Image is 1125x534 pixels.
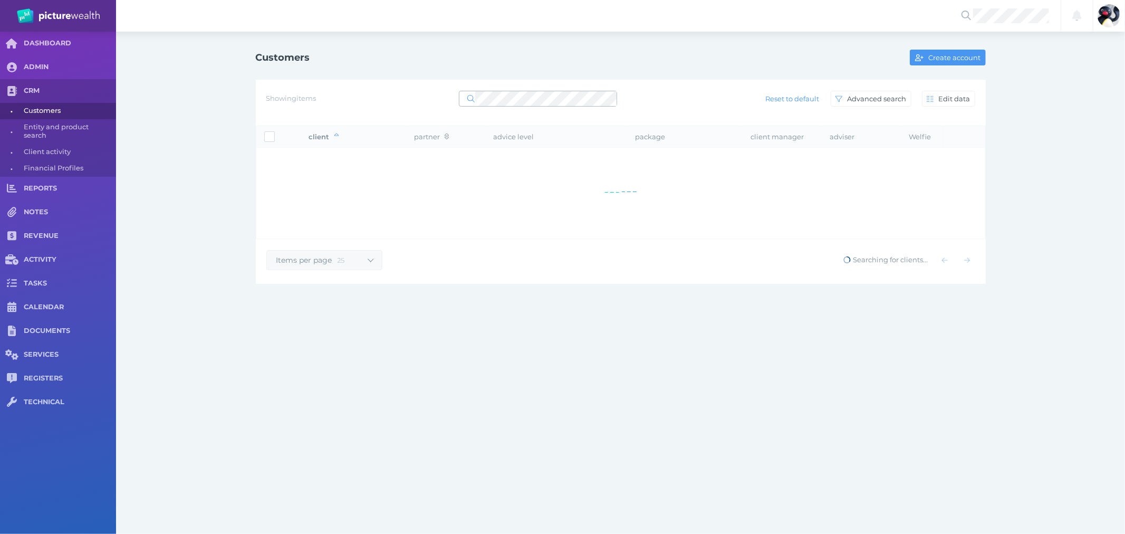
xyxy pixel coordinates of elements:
button: Edit data [922,91,975,107]
span: SERVICES [24,350,116,359]
span: DASHBOARD [24,39,116,48]
span: Entity and product search [24,119,112,144]
img: PW [17,8,100,23]
span: CALENDAR [24,303,116,312]
span: Advanced search [845,94,911,103]
th: Welfie [901,126,943,148]
span: Client activity [24,144,112,160]
span: REPORTS [24,184,116,193]
th: adviser [822,126,901,148]
span: REGISTERS [24,374,116,383]
button: Create account [910,50,985,65]
span: ACTIVITY [24,255,116,264]
button: Show previous page [937,252,953,268]
span: Create account [926,53,985,62]
span: TASKS [24,279,116,288]
span: REVENUE [24,232,116,241]
th: advice level [486,126,628,148]
th: client manager [743,126,822,148]
span: Edit data [936,94,975,103]
span: CRM [24,87,116,96]
span: Items per page [267,255,338,265]
span: DOCUMENTS [24,327,116,336]
span: Customers [24,103,112,119]
span: Showing items [266,94,316,102]
span: Searching for clients... [843,255,928,264]
span: client [309,132,339,141]
span: TECHNICAL [24,398,116,407]
span: Reset to default [761,94,823,103]
h1: Customers [256,52,310,63]
button: Show next page [959,252,975,268]
span: partner [415,132,449,141]
button: Reset to default [760,91,824,107]
span: ADMIN [24,63,116,72]
img: Tory Richardson [1098,4,1121,27]
span: NOTES [24,208,116,217]
span: Financial Profiles [24,160,112,177]
button: Advanced search [831,91,911,107]
th: package [627,126,743,148]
